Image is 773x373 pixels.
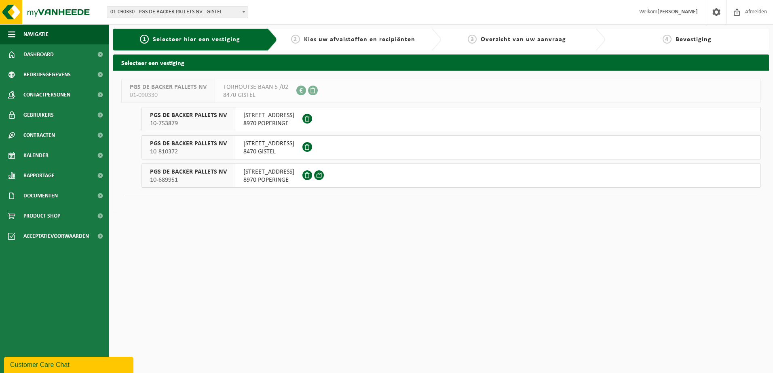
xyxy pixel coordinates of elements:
strong: [PERSON_NAME] [657,9,698,15]
span: Kies uw afvalstoffen en recipiënten [304,36,415,43]
span: 8470 GISTEL [243,148,294,156]
span: 8470 GISTEL [223,91,288,99]
span: Bedrijfsgegevens [23,65,71,85]
span: Rapportage [23,166,55,186]
span: Navigatie [23,24,49,44]
span: PGS DE BACKER PALLETS NV [150,140,227,148]
span: [STREET_ADDRESS] [243,111,294,119]
iframe: chat widget [4,355,135,373]
button: PGS DE BACKER PALLETS NV 10-753879 [STREET_ADDRESS]8970 POPERINGE [142,107,761,131]
span: Dashboard [23,44,54,65]
span: 01-090330 - PGS DE BACKER PALLETS NV - GISTEL [107,6,248,18]
span: PGS DE BACKER PALLETS NV [150,168,227,176]
span: Kalender [23,145,49,166]
span: PGS DE BACKER PALLETS NV [150,111,227,119]
span: Gebruikers [23,105,54,125]
span: PGS DE BACKER PALLETS NV [130,83,207,91]
span: 1 [140,35,149,44]
span: Contracten [23,125,55,145]
span: TORHOUTSE BAAN 5 /02 [223,83,288,91]
span: [STREET_ADDRESS] [243,140,294,148]
span: 10-753879 [150,119,227,128]
span: 10-810372 [150,148,227,156]
span: 4 [663,35,672,44]
span: [STREET_ADDRESS] [243,168,294,176]
span: 10-689951 [150,176,227,184]
span: Acceptatievoorwaarden [23,226,89,246]
span: 8970 POPERINGE [243,119,294,128]
span: Documenten [23,186,58,206]
span: 2 [291,35,300,44]
span: Bevestiging [676,36,712,43]
span: Overzicht van uw aanvraag [481,36,566,43]
button: PGS DE BACKER PALLETS NV 10-810372 [STREET_ADDRESS]8470 GISTEL [142,135,761,159]
span: 01-090330 [130,91,207,99]
h2: Selecteer een vestiging [113,54,769,70]
span: 8970 POPERINGE [243,176,294,184]
span: Product Shop [23,206,60,226]
span: Contactpersonen [23,85,70,105]
span: 3 [468,35,477,44]
span: Selecteer hier een vestiging [153,36,240,43]
button: PGS DE BACKER PALLETS NV 10-689951 [STREET_ADDRESS]8970 POPERINGE [142,163,761,188]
